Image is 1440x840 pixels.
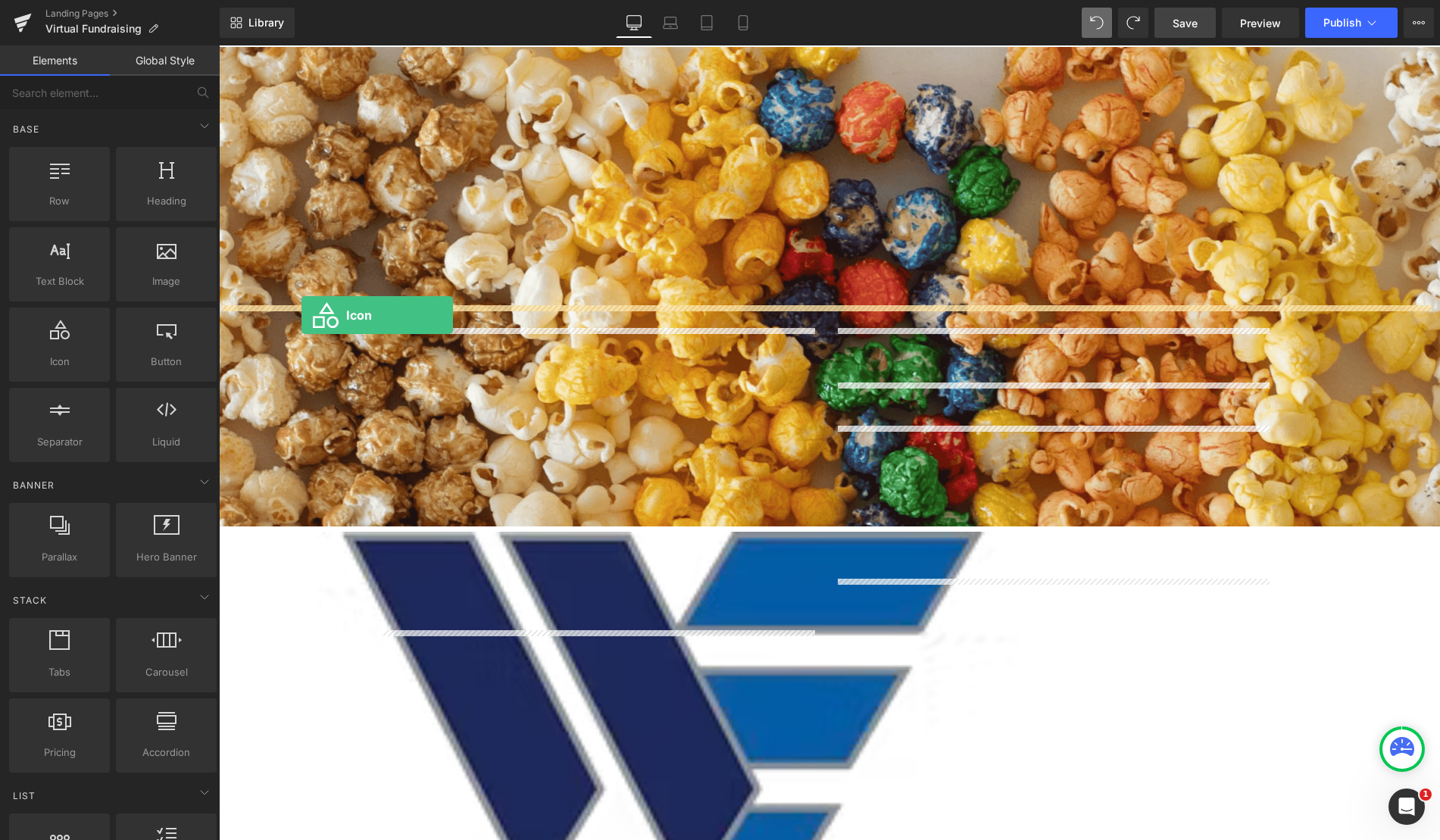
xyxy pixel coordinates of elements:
[11,788,37,803] span: List
[14,434,105,450] span: Separator
[11,478,56,492] span: Banner
[14,549,105,565] span: Parallax
[120,745,212,760] span: Accordion
[120,664,212,680] span: Carousel
[14,664,105,680] span: Tabs
[1173,15,1198,31] span: Save
[689,8,725,38] a: Tablet
[1388,788,1425,825] iframe: Intercom live chat
[45,8,220,20] a: Landing Pages
[120,434,212,450] span: Liquid
[1404,8,1434,38] button: More
[616,8,652,38] a: Desktop
[220,8,295,38] a: New Library
[14,273,105,289] span: Text Block
[14,354,105,370] span: Icon
[110,45,220,76] a: Global Style
[725,8,761,38] a: Mobile
[14,193,105,209] span: Row
[1082,8,1112,38] button: Undo
[1240,15,1281,31] span: Preview
[11,122,41,136] span: Base
[11,593,48,607] span: Stack
[45,23,142,35] span: Virtual Fundraising
[1305,8,1398,38] button: Publish
[1420,788,1432,801] span: 1
[248,16,284,30] span: Library
[120,549,212,565] span: Hero Banner
[120,193,212,209] span: Heading
[1222,8,1299,38] a: Preview
[1118,8,1148,38] button: Redo
[120,273,212,289] span: Image
[14,745,105,760] span: Pricing
[1323,17,1361,29] span: Publish
[120,354,212,370] span: Button
[652,8,689,38] a: Laptop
